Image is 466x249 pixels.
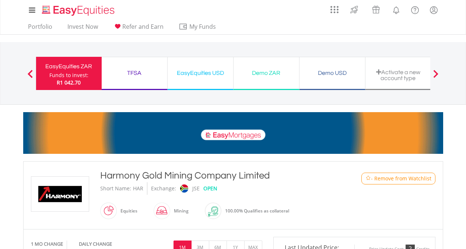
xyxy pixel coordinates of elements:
[106,68,163,78] div: TFSA
[370,69,427,81] div: Activate a new account type
[57,79,81,86] span: R1 042.70
[365,176,371,181] img: Watchlist
[133,182,143,195] div: HAR
[371,175,431,182] span: - Remove from Watchlist
[49,72,88,79] div: Funds to invest:
[41,61,97,72] div: EasyEquities ZAR
[330,6,339,14] img: grid-menu-icon.svg
[192,182,200,195] div: JSE
[179,22,227,31] span: My Funds
[370,4,382,15] img: vouchers-v2.svg
[41,4,118,17] img: EasyEquities_Logo.png
[39,2,118,17] a: Home page
[387,2,406,17] a: Notifications
[225,208,289,214] span: 100.00% Qualifies as collateral
[117,202,137,220] div: Equities
[406,2,424,17] a: FAQ's and Support
[23,112,443,154] img: EasyMortage Promotion Banner
[100,169,332,182] div: Harmony Gold Mining Company Limited
[79,241,137,248] div: DAILY CHANGE
[203,182,217,195] div: OPEN
[326,2,343,14] a: AppsGrid
[208,207,218,217] img: collateral-qualifying-green.svg
[304,68,361,78] div: Demo USD
[180,184,188,193] img: jse.png
[151,182,176,195] div: Exchange:
[110,23,167,34] a: Refer and Earn
[25,23,55,34] a: Portfolio
[172,68,229,78] div: EasyEquities USD
[100,182,131,195] div: Short Name:
[31,241,63,248] div: 1 MO CHANGE
[64,23,101,34] a: Invest Now
[170,202,189,220] div: Mining
[361,173,435,184] button: Watchlist - Remove from Watchlist
[365,2,387,15] a: Vouchers
[32,177,88,211] img: EQU.ZA.HAR.png
[348,4,360,15] img: thrive-v2.svg
[122,23,164,31] span: Refer and Earn
[424,2,443,18] a: My Profile
[238,68,295,78] div: Demo ZAR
